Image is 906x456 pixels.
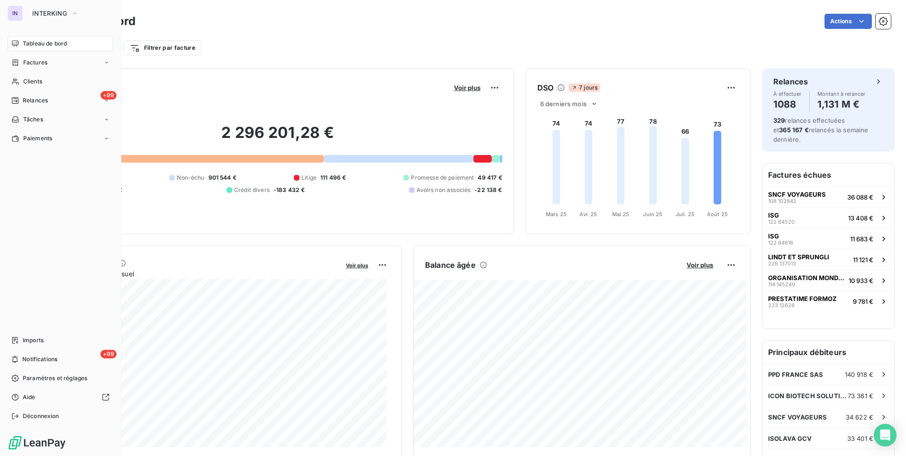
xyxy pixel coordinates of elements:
[768,371,823,378] span: PPD FRANCE SAS
[8,6,23,21] div: IN
[773,97,802,112] h4: 1088
[676,211,695,218] tspan: Juil. 25
[100,91,117,100] span: +99
[768,240,793,246] span: 122 84618
[8,435,66,450] img: Logo LeanPay
[8,112,113,127] a: Tâches
[425,259,476,271] h6: Balance âgée
[768,232,779,240] span: ISG
[874,424,897,447] div: Open Intercom Messenger
[8,93,113,108] a: +99Relances
[850,235,873,243] span: 11 683 €
[768,274,845,282] span: ORGANISATION MONDIALE DE LA [DEMOGRAPHIC_DATA]
[177,173,204,182] span: Non-échu
[846,413,873,421] span: 34 622 €
[768,295,837,302] span: PRESTATIME FORMOZ
[847,435,873,442] span: 33 401 €
[768,191,826,198] span: SNCF VOYAGEURS
[23,134,52,143] span: Paiements
[23,39,67,48] span: Tableau de bord
[54,123,502,152] h2: 2 296 201,28 €
[208,173,236,182] span: 901 544 €
[773,117,869,143] span: relances effectuées et relancés la semaine dernière.
[848,214,873,222] span: 13 408 €
[23,115,43,124] span: Tâches
[643,211,662,218] tspan: Juin 25
[234,186,270,194] span: Crédit divers
[849,277,873,284] span: 10 933 €
[817,97,866,112] h4: 1,131 M €
[411,173,474,182] span: Promesse de paiement
[580,211,597,218] tspan: Avr. 25
[8,131,113,146] a: Paiements
[779,126,808,134] span: 365 167 €
[687,261,713,269] span: Voir plus
[768,261,796,266] span: 226 137013
[773,117,785,124] span: 329
[845,371,873,378] span: 140 918 €
[8,333,113,348] a: Imports
[22,355,57,364] span: Notifications
[768,435,812,442] span: ISOLAVA GCV
[847,193,873,201] span: 36 088 €
[768,198,797,204] span: 108 102842
[23,393,36,401] span: Aide
[454,84,480,91] span: Voir plus
[762,186,894,207] button: SNCF VOYAGEURS108 10284236 088 €
[762,270,894,291] button: ORGANISATION MONDIALE DE LA [DEMOGRAPHIC_DATA]114 14524910 933 €
[8,371,113,386] a: Paramètres et réglages
[824,14,872,29] button: Actions
[853,256,873,264] span: 11 121 €
[762,207,894,228] button: ISG122 8452013 408 €
[8,390,113,405] a: Aide
[768,219,795,225] span: 122 84520
[478,173,502,182] span: 49 417 €
[707,211,728,218] tspan: Août 25
[768,392,848,400] span: ICON BIOTECH SOLUTION
[54,269,339,279] span: Chiffre d'affaires mensuel
[768,413,827,421] span: SNCF VOYAGEURS
[343,261,371,269] button: Voir plus
[23,412,59,420] span: Déconnexion
[23,77,42,86] span: Clients
[8,74,113,89] a: Clients
[417,186,471,194] span: Avoirs non associés
[346,262,368,269] span: Voir plus
[762,291,894,311] button: PRESTATIME FORMOZ233 126289 781 €
[768,302,795,308] span: 233 12628
[817,91,866,97] span: Montant à relancer
[768,282,795,287] span: 114 145249
[320,173,346,182] span: 111 496 €
[612,211,629,218] tspan: Mai 25
[23,374,87,383] span: Paramètres et réglages
[32,9,67,17] span: INTERKING
[301,173,317,182] span: Litige
[762,228,894,249] button: ISG122 8461811 683 €
[537,82,553,93] h6: DSO
[762,341,894,364] h6: Principaux débiteurs
[773,91,802,97] span: À effectuer
[684,261,716,269] button: Voir plus
[762,164,894,186] h6: Factures échues
[762,249,894,270] button: LINDT ET SPRUNGLI226 13701311 121 €
[773,76,808,87] h6: Relances
[124,40,201,55] button: Filtrer par facture
[540,100,587,108] span: 6 derniers mois
[569,83,600,92] span: 7 jours
[273,186,305,194] span: -183 432 €
[23,336,44,345] span: Imports
[768,211,779,219] span: ISG
[8,36,113,51] a: Tableau de bord
[23,58,47,67] span: Factures
[848,392,873,400] span: 73 361 €
[546,211,567,218] tspan: Mars 25
[474,186,502,194] span: -22 138 €
[451,83,483,92] button: Voir plus
[853,298,873,305] span: 9 781 €
[768,253,829,261] span: LINDT ET SPRUNGLI
[100,350,117,358] span: +99
[23,96,48,105] span: Relances
[8,55,113,70] a: Factures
